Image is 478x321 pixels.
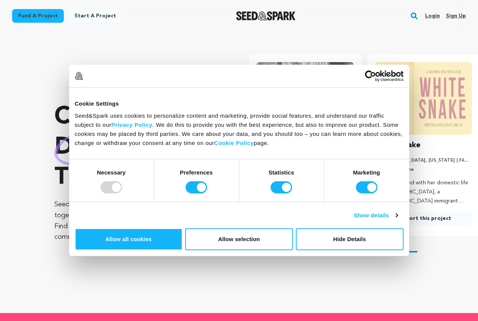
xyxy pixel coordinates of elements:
[375,157,472,164] p: [GEOGRAPHIC_DATA], [US_STATE] | Film Short
[375,167,472,173] p: Western, Drama
[425,10,440,22] a: Login
[75,228,183,250] button: Allow all cookies
[214,139,254,146] a: Cookie Policy
[54,102,219,193] p: Crowdfunding that .
[375,179,472,206] p: At her wits’ end with her domestic life in [GEOGRAPHIC_DATA], a [DEMOGRAPHIC_DATA] immigrant moth...
[375,62,472,135] img: White Snake image
[337,70,404,82] a: Usercentrics Cookiebot - opens in a new window
[180,169,213,175] strong: Preferences
[236,11,295,20] a: Seed&Spark Homepage
[111,121,153,128] a: Privacy Policy
[54,199,219,243] p: Seed&Spark is where creators and audiences work together to bring incredible new projects to life...
[257,62,354,135] img: Khutbah image
[353,169,380,175] strong: Marketing
[375,212,472,225] a: Support this project
[68,9,122,23] a: Start a project
[269,169,294,175] strong: Statistics
[236,11,295,20] img: Seed&Spark Logo Dark Mode
[75,99,404,108] div: Cookie Settings
[75,111,404,147] div: Seed&Spark uses cookies to personalize content and marketing, provide social features, and unders...
[97,169,126,175] strong: Necessary
[54,129,125,166] img: hand sketched image
[75,72,83,80] img: logo
[354,211,398,220] a: Show details
[446,10,466,22] a: Sign up
[12,9,64,23] a: Fund a project
[296,228,404,250] button: Hide Details
[185,228,293,250] button: Allow selection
